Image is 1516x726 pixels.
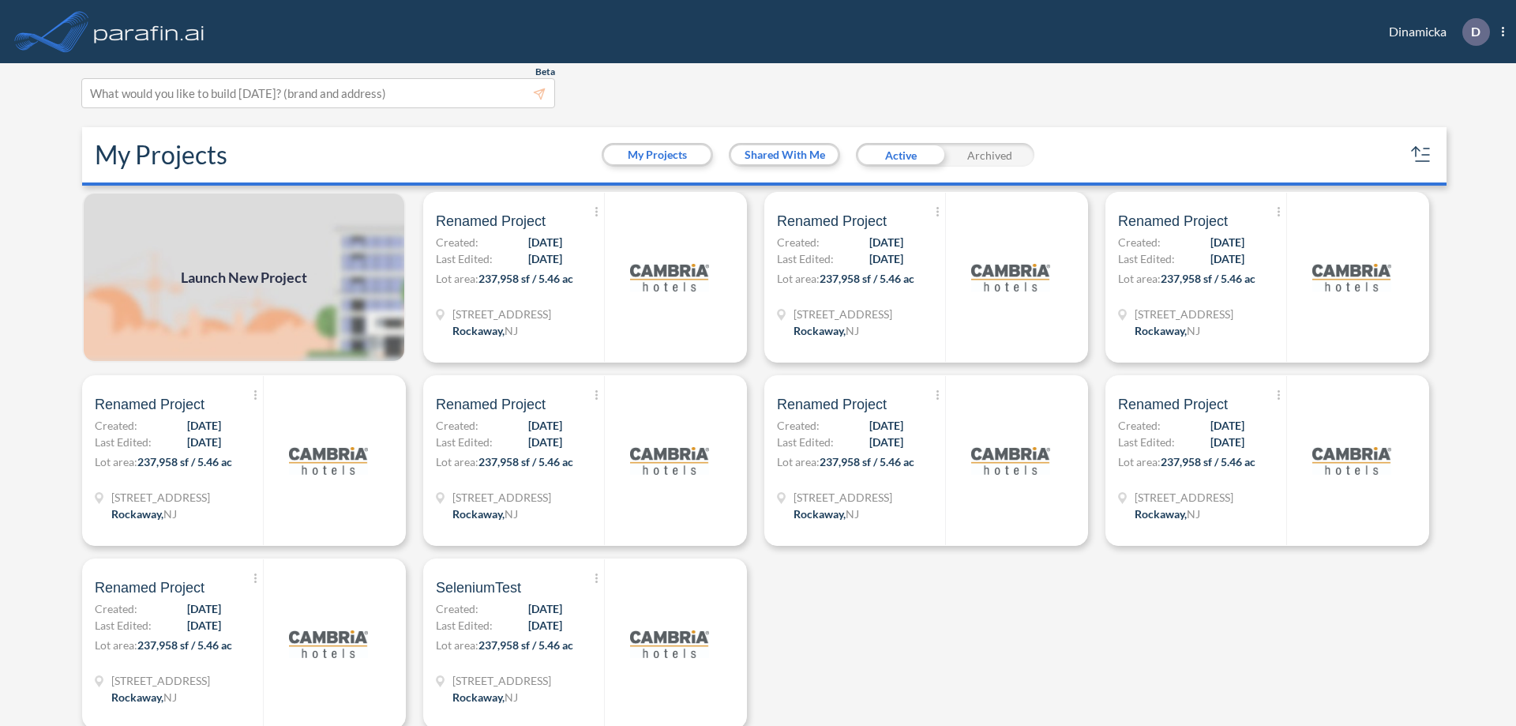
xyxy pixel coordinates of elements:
[869,434,903,450] span: [DATE]
[505,324,518,337] span: NJ
[794,506,859,522] div: Rockaway, NJ
[1118,455,1161,468] span: Lot area:
[1135,506,1200,522] div: Rockaway, NJ
[1409,142,1434,167] button: sort
[111,506,177,522] div: Rockaway, NJ
[111,507,163,521] span: Rockaway ,
[436,600,478,617] span: Created:
[528,417,562,434] span: [DATE]
[436,455,478,468] span: Lot area:
[1118,250,1175,267] span: Last Edited:
[95,600,137,617] span: Created:
[1135,306,1233,322] span: 321 Mt Hope Ave
[1471,24,1480,39] p: D
[1161,455,1255,468] span: 237,958 sf / 5.46 ac
[528,250,562,267] span: [DATE]
[604,145,711,164] button: My Projects
[505,507,518,521] span: NJ
[1187,507,1200,521] span: NJ
[777,455,820,468] span: Lot area:
[137,638,232,652] span: 237,958 sf / 5.46 ac
[436,212,546,231] span: Renamed Project
[505,690,518,704] span: NJ
[528,600,562,617] span: [DATE]
[452,672,551,689] span: 321 Mt Hope Ave
[187,617,221,634] span: [DATE]
[95,638,137,652] span: Lot area:
[137,455,232,468] span: 237,958 sf / 5.46 ac
[95,617,152,634] span: Last Edited:
[1118,434,1175,450] span: Last Edited:
[95,395,205,414] span: Renamed Project
[1135,507,1187,521] span: Rockaway ,
[187,417,221,434] span: [DATE]
[869,250,903,267] span: [DATE]
[1210,250,1244,267] span: [DATE]
[1210,234,1244,250] span: [DATE]
[452,489,551,506] span: 321 Mt Hope Ave
[111,689,177,705] div: Rockaway, NJ
[1210,434,1244,450] span: [DATE]
[1365,18,1504,46] div: Dinamicka
[777,234,820,250] span: Created:
[436,578,521,597] span: SeleniumTest
[82,192,406,363] img: add
[436,250,493,267] span: Last Edited:
[630,238,709,317] img: logo
[436,272,478,285] span: Lot area:
[630,421,709,500] img: logo
[777,395,887,414] span: Renamed Project
[869,234,903,250] span: [DATE]
[528,434,562,450] span: [DATE]
[436,434,493,450] span: Last Edited:
[794,324,846,337] span: Rockaway ,
[535,66,555,78] span: Beta
[95,140,227,170] h2: My Projects
[111,489,210,506] span: 321 Mt Hope Ave
[1118,272,1161,285] span: Lot area:
[1135,324,1187,337] span: Rockaway ,
[1118,395,1228,414] span: Renamed Project
[528,234,562,250] span: [DATE]
[794,306,892,322] span: 321 Mt Hope Ave
[111,672,210,689] span: 321 Mt Hope Ave
[945,143,1034,167] div: Archived
[452,324,505,337] span: Rockaway ,
[777,212,887,231] span: Renamed Project
[731,145,838,164] button: Shared With Me
[777,417,820,434] span: Created:
[452,506,518,522] div: Rockaway, NJ
[856,143,945,167] div: Active
[1118,212,1228,231] span: Renamed Project
[1118,234,1161,250] span: Created:
[187,434,221,450] span: [DATE]
[95,434,152,450] span: Last Edited:
[436,395,546,414] span: Renamed Project
[777,434,834,450] span: Last Edited:
[1312,238,1391,317] img: logo
[794,507,846,521] span: Rockaway ,
[289,421,368,500] img: logo
[95,578,205,597] span: Renamed Project
[777,272,820,285] span: Lot area:
[436,234,478,250] span: Created:
[452,306,551,322] span: 321 Mt Hope Ave
[95,417,137,434] span: Created:
[95,455,137,468] span: Lot area:
[452,690,505,704] span: Rockaway ,
[1312,421,1391,500] img: logo
[630,604,709,683] img: logo
[971,421,1050,500] img: logo
[452,689,518,705] div: Rockaway, NJ
[163,690,177,704] span: NJ
[181,267,307,288] span: Launch New Project
[478,272,573,285] span: 237,958 sf / 5.46 ac
[1135,489,1233,506] span: 321 Mt Hope Ave
[1210,417,1244,434] span: [DATE]
[777,250,834,267] span: Last Edited:
[846,324,859,337] span: NJ
[1161,272,1255,285] span: 237,958 sf / 5.46 ac
[528,617,562,634] span: [DATE]
[111,690,163,704] span: Rockaway ,
[478,455,573,468] span: 237,958 sf / 5.46 ac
